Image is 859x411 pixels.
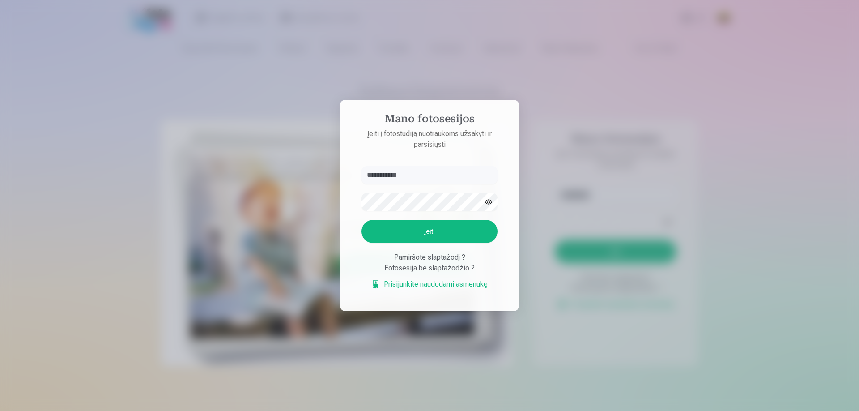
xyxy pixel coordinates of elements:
[371,279,488,290] a: Prisijunkite naudodami asmenukę
[361,263,498,274] div: Fotosesija be slaptažodžio ?
[353,128,506,150] p: Įeiti į fotostudiją nuotraukoms užsakyti ir parsisiųsti
[361,220,498,243] button: Įeiti
[353,112,506,128] h4: Mano fotosesijos
[361,252,498,263] div: Pamiršote slaptažodį ?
